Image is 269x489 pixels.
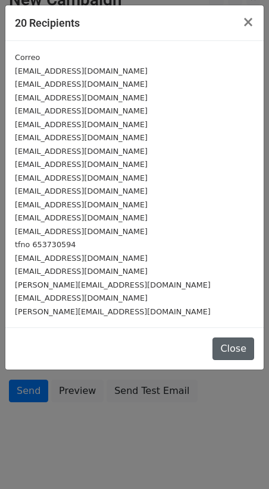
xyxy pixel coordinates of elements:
small: [EMAIL_ADDRESS][DOMAIN_NAME] [15,173,148,182]
div: Widget de chat [209,432,269,489]
small: [EMAIL_ADDRESS][DOMAIN_NAME] [15,187,148,195]
small: [EMAIL_ADDRESS][DOMAIN_NAME] [15,254,148,263]
small: [EMAIL_ADDRESS][DOMAIN_NAME] [15,213,148,222]
small: [EMAIL_ADDRESS][DOMAIN_NAME] [15,200,148,209]
small: [EMAIL_ADDRESS][DOMAIN_NAME] [15,160,148,169]
button: Close [233,5,264,39]
small: Correo [15,53,40,62]
small: [EMAIL_ADDRESS][DOMAIN_NAME] [15,267,148,276]
small: [EMAIL_ADDRESS][DOMAIN_NAME] [15,147,148,156]
small: [EMAIL_ADDRESS][DOMAIN_NAME] [15,106,148,115]
iframe: Chat Widget [209,432,269,489]
small: [EMAIL_ADDRESS][DOMAIN_NAME] [15,80,148,89]
small: [PERSON_NAME][EMAIL_ADDRESS][DOMAIN_NAME] [15,307,211,316]
small: [EMAIL_ADDRESS][DOMAIN_NAME] [15,67,148,75]
small: [EMAIL_ADDRESS][DOMAIN_NAME] [15,120,148,129]
small: [EMAIL_ADDRESS][DOMAIN_NAME] [15,133,148,142]
button: Close [212,337,254,360]
small: [PERSON_NAME][EMAIL_ADDRESS][DOMAIN_NAME] [15,280,211,289]
small: [EMAIL_ADDRESS][DOMAIN_NAME] [15,227,148,236]
h5: 20 Recipients [15,15,80,31]
small: tfno 653730594 [15,240,76,249]
small: [EMAIL_ADDRESS][DOMAIN_NAME] [15,294,148,302]
small: [EMAIL_ADDRESS][DOMAIN_NAME] [15,93,148,102]
span: × [242,14,254,30]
